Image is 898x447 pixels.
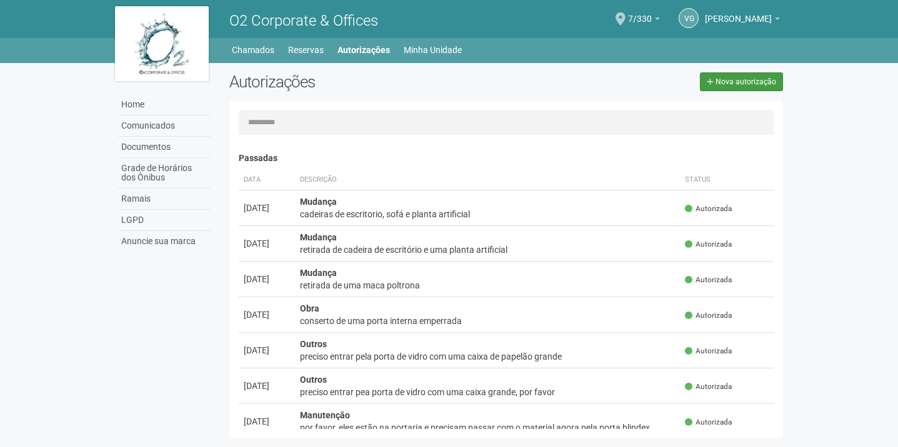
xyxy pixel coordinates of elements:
strong: Mudança [300,268,337,278]
a: Documentos [118,137,211,158]
strong: Obra [300,303,319,313]
a: Ramais [118,189,211,210]
strong: Outros [300,339,327,349]
span: Vera Garcia da Silva [705,2,772,24]
span: Autorizada [685,310,732,321]
div: [DATE] [244,308,290,321]
strong: Mudança [300,197,337,207]
div: [DATE] [244,237,290,250]
a: Home [118,94,211,115]
h4: Passadas [239,154,774,163]
span: Autorizada [685,417,732,428]
div: [DATE] [244,344,290,356]
a: Reservas [288,41,324,59]
div: retirada de uma maca poltrona [300,279,676,292]
a: 7/330 [628,16,660,26]
div: conserto de uma porta interna emperrada [300,315,676,327]
span: Autorizada [685,204,732,214]
th: Status [680,170,774,190]
strong: Manutenção [300,410,350,420]
strong: Outros [300,375,327,385]
div: por favor, eles estão na portaria e precisam passar com o material agora pela porta blindex [300,421,676,434]
h2: Autorizações [229,72,497,91]
a: Grade de Horários dos Ônibus [118,158,211,189]
span: Nova autorização [716,77,776,86]
div: cadeiras de escritorio, sofá e planta artificial [300,208,676,220]
div: [DATE] [244,273,290,285]
div: [DATE] [244,415,290,428]
span: 7/330 [628,2,652,24]
a: [PERSON_NAME] [705,16,780,26]
th: Descrição [295,170,681,190]
strong: Mudança [300,232,337,242]
div: preciso entrar pea porta de vidro com uma caixa grande, por favor [300,386,676,398]
div: retirada de cadeira de escritório e uma planta artificial [300,243,676,256]
a: Nova autorização [700,72,783,91]
img: logo.jpg [115,6,209,81]
span: Autorizada [685,381,732,392]
div: [DATE] [244,202,290,214]
a: Anuncie sua marca [118,231,211,252]
a: LGPD [118,210,211,231]
span: Autorizada [685,275,732,285]
a: VG [679,8,699,28]
a: Minha Unidade [404,41,462,59]
th: Data [239,170,295,190]
a: Autorizações [337,41,390,59]
a: Comunicados [118,115,211,137]
div: [DATE] [244,380,290,392]
div: preciso entrar pela porta de vidro com uma caixa de papelão grande [300,350,676,363]
a: Chamados [232,41,274,59]
span: Autorizada [685,346,732,356]
span: Autorizada [685,239,732,250]
span: O2 Corporate & Offices [229,12,378,29]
